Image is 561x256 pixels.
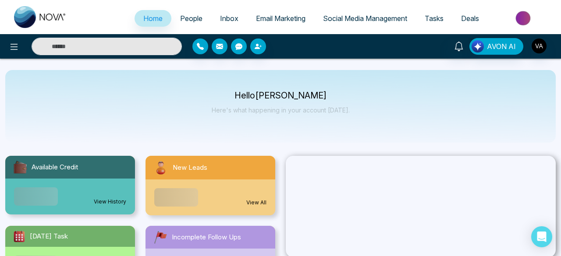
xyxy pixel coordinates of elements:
[425,14,444,23] span: Tasks
[247,10,314,27] a: Email Marketing
[94,198,126,206] a: View History
[12,159,28,175] img: availableCredit.svg
[143,14,163,23] span: Home
[135,10,171,27] a: Home
[140,156,280,215] a: New LeadsView All
[314,10,416,27] a: Social Media Management
[220,14,238,23] span: Inbox
[12,229,26,243] img: todayTask.svg
[323,14,407,23] span: Social Media Management
[171,10,211,27] a: People
[153,159,169,176] img: newLeads.svg
[172,232,241,242] span: Incomplete Follow Ups
[211,10,247,27] a: Inbox
[532,39,547,53] img: User Avatar
[531,226,552,247] div: Open Intercom Messenger
[246,199,266,207] a: View All
[472,40,484,53] img: Lead Flow
[212,92,350,99] p: Hello [PERSON_NAME]
[32,162,78,172] span: Available Credit
[487,41,516,52] span: AVON AI
[173,163,207,173] span: New Leads
[452,10,488,27] a: Deals
[469,38,523,55] button: AVON AI
[212,106,350,114] p: Here's what happening in your account [DATE].
[14,6,67,28] img: Nova CRM Logo
[492,8,556,28] img: Market-place.gif
[256,14,305,23] span: Email Marketing
[416,10,452,27] a: Tasks
[461,14,479,23] span: Deals
[153,229,168,245] img: followUps.svg
[30,231,68,242] span: [DATE] Task
[180,14,202,23] span: People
